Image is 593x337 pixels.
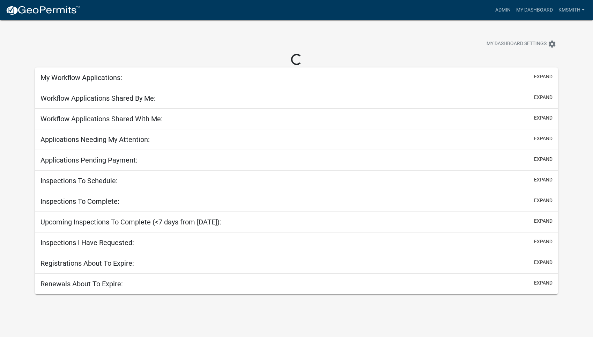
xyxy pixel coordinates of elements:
[40,280,123,288] h5: Renewals About To Expire:
[534,94,553,101] button: expand
[40,238,134,247] h5: Inspections I Have Requested:
[534,279,553,287] button: expand
[40,135,150,144] h5: Applications Needing My Attention:
[534,197,553,204] button: expand
[534,114,553,122] button: expand
[40,115,163,123] h5: Workflow Applications Shared With Me:
[40,259,134,267] h5: Registrations About To Expire:
[548,40,556,48] i: settings
[40,177,118,185] h5: Inspections To Schedule:
[534,259,553,266] button: expand
[487,40,547,48] span: My Dashboard Settings
[534,176,553,184] button: expand
[40,156,138,164] h5: Applications Pending Payment:
[481,37,562,51] button: My Dashboard Settingssettings
[40,197,119,206] h5: Inspections To Complete:
[534,156,553,163] button: expand
[534,73,553,80] button: expand
[40,218,221,226] h5: Upcoming Inspections To Complete (<7 days from [DATE]):
[40,94,156,102] h5: Workflow Applications Shared By Me:
[40,73,122,82] h5: My Workflow Applications:
[492,3,513,17] a: Admin
[513,3,556,17] a: My Dashboard
[556,3,587,17] a: kmsmith
[534,238,553,245] button: expand
[534,217,553,225] button: expand
[534,135,553,142] button: expand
